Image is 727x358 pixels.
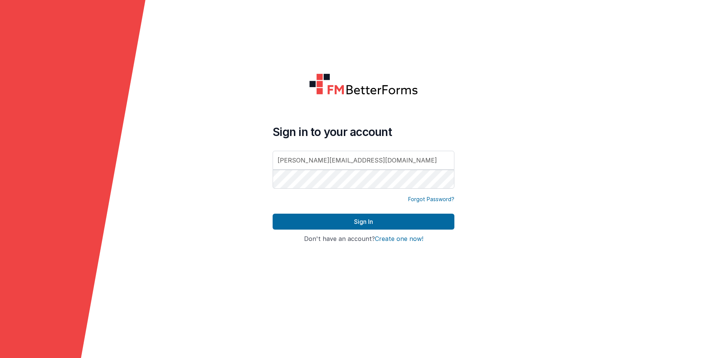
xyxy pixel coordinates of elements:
input: Email Address [273,151,454,170]
h4: Sign in to your account [273,125,454,139]
a: Forgot Password? [408,195,454,203]
button: Sign In [273,214,454,230]
button: Create one now! [375,236,423,242]
h4: Don't have an account? [273,236,454,242]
